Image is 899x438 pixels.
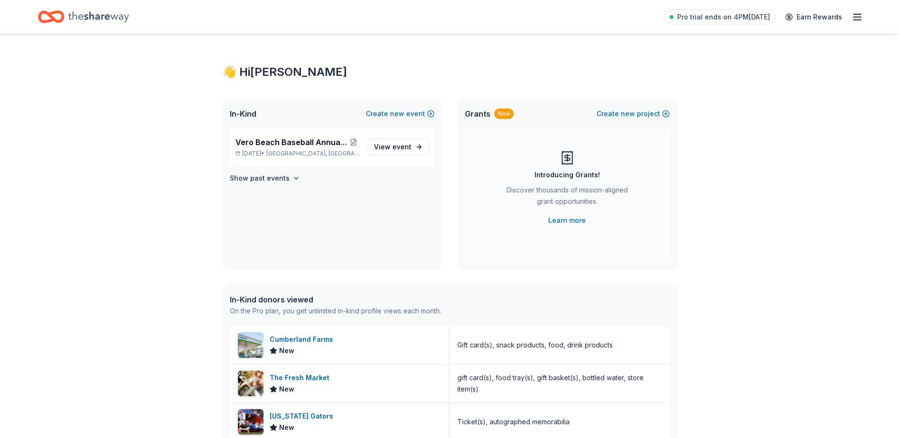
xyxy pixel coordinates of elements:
div: gift card(s), food tray(s), gift basket(s), bottled water, store item(s) [457,372,662,395]
div: 👋 Hi [PERSON_NAME] [222,64,677,80]
h4: Show past events [230,173,290,184]
div: Ticket(s), autographed memorabilia [457,416,570,428]
span: event [392,143,411,151]
button: Show past events [230,173,300,184]
div: Cumberland Farms [270,334,337,345]
a: Home [38,6,129,28]
div: The Fresh Market [270,372,333,383]
span: Pro trial ends on 4PM[DATE] [677,11,770,23]
span: Vero Beach Baseball Annual Golf Tournament [236,137,348,148]
button: Createnewproject [597,108,670,119]
div: Introducing Grants! [535,169,600,181]
span: New [279,422,294,433]
span: Grants [465,108,490,119]
div: Discover thousands of mission-aligned grant opportunities. [503,184,632,211]
div: New [494,109,514,119]
div: [US_STATE] Gators [270,411,337,422]
span: New [279,345,294,356]
a: Learn more [548,215,586,226]
div: On the Pro plan, you get unlimited in-kind profile views each month. [230,305,441,317]
span: New [279,383,294,395]
div: In-Kind donors viewed [230,294,441,305]
img: Image for Cumberland Farms [238,332,263,358]
img: Image for The Fresh Market [238,371,263,396]
button: Createnewevent [366,108,435,119]
span: In-Kind [230,108,256,119]
span: new [621,108,635,119]
img: Image for Florida Gators [238,409,263,435]
p: [DATE] • [236,150,360,157]
span: [GEOGRAPHIC_DATA], [GEOGRAPHIC_DATA] [266,150,360,157]
a: View event [368,138,429,155]
a: Earn Rewards [780,9,848,26]
span: new [390,108,404,119]
span: View [374,141,411,153]
div: Gift card(s), snack products, food, drink products [457,339,613,351]
a: Pro trial ends on 4PM[DATE] [664,9,776,25]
